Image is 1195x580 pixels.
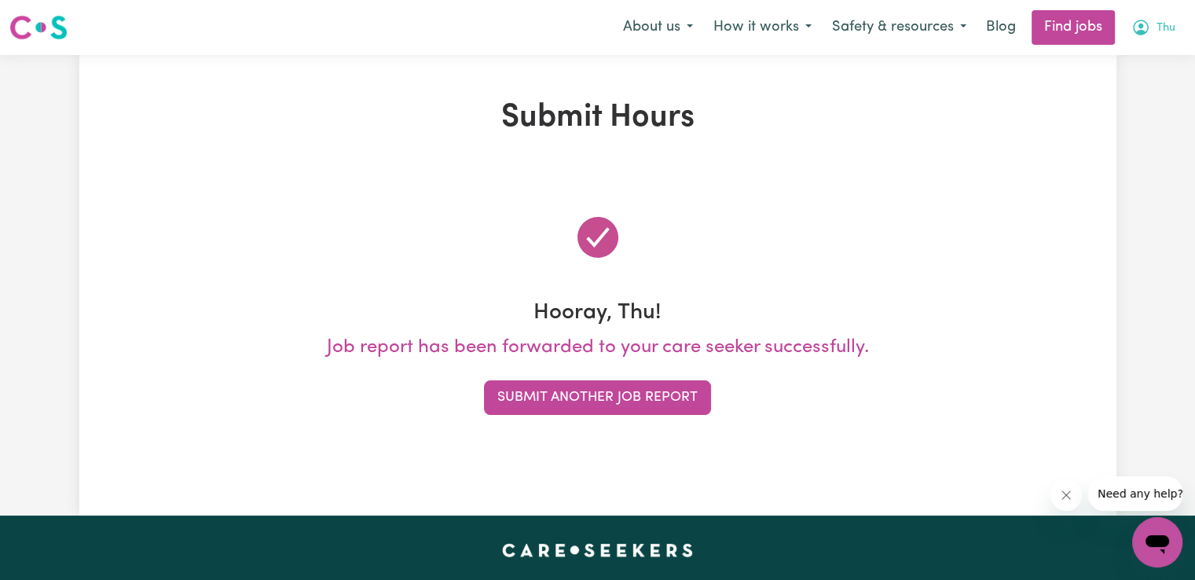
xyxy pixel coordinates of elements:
[1088,476,1182,511] iframe: Message from company
[89,99,1107,137] h1: Submit Hours
[1157,20,1175,37] span: Thu
[484,380,711,415] button: Submit Another Job Report
[1032,10,1115,45] a: Find jobs
[703,11,822,44] button: How it works
[89,300,1107,327] h3: Hooray, Thu!
[1132,517,1182,567] iframe: Button to launch messaging window
[89,333,1107,362] p: Job report has been forwarded to your care seeker successfully.
[977,10,1025,45] a: Blog
[1121,11,1186,44] button: My Account
[9,9,68,46] a: Careseekers logo
[822,11,977,44] button: Safety & resources
[613,11,703,44] button: About us
[9,13,68,42] img: Careseekers logo
[9,11,95,24] span: Need any help?
[1050,479,1082,511] iframe: Close message
[502,544,693,556] a: Careseekers home page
